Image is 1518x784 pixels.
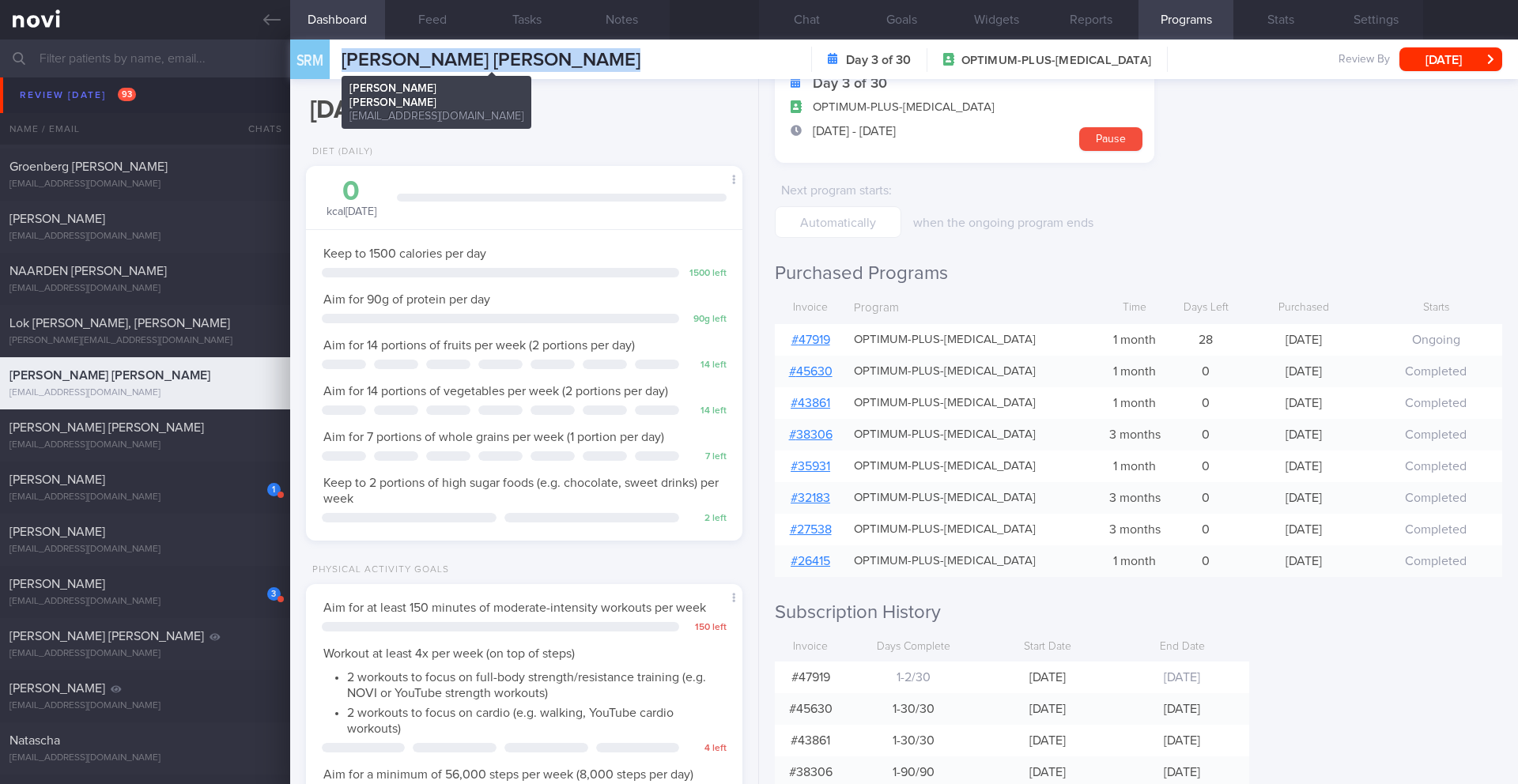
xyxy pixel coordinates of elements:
div: 4 left [687,743,727,755]
span: [DATE] [1029,734,1066,747]
span: [DATE] - [DATE] [813,123,896,139]
div: 1-30 / 30 [846,725,980,756]
div: 14 left [687,360,727,371]
span: OPTIMUM-PLUS-[MEDICAL_DATA] [854,428,1036,443]
span: [PERSON_NAME] [PERSON_NAME] [9,630,204,643]
div: [PERSON_NAME][EMAIL_ADDRESS][DOMAIN_NAME] [9,335,281,347]
div: 7 left [687,451,727,463]
li: 2 workouts to focus on full-body strength/resistance training (e.g. NOVI or YouTube strength work... [347,665,725,701]
div: 1-30 / 30 [846,693,980,725]
a: #26415 [791,555,830,567]
div: Physical Activity Goals [306,564,449,576]
span: [DATE] [1164,703,1200,715]
p: when the ongoing program ends [913,215,1170,231]
span: [DATE] [1164,766,1200,778]
div: [DATE] [1237,387,1369,419]
div: Completed [1370,356,1502,387]
div: 1-2 / 30 [846,661,980,693]
span: [DATE] [1029,703,1066,715]
div: 1 month [1095,450,1174,482]
button: [DATE] [1399,47,1502,71]
div: Days Complete [846,632,980,662]
div: [EMAIL_ADDRESS][DOMAIN_NAME] [9,387,281,399]
label: Next program starts : [781,183,895,198]
div: 0 [1174,514,1237,545]
div: Completed [1370,545,1502,577]
div: Start Date [980,632,1115,662]
div: Starts [1370,293,1502,323]
div: 3 months [1095,482,1174,514]
div: [EMAIL_ADDRESS][DOMAIN_NAME] [9,700,281,712]
div: Time [1095,293,1174,323]
span: [PERSON_NAME] [PERSON_NAME] [342,51,640,70]
span: OPTIMUM-PLUS-[MEDICAL_DATA] [854,459,1036,474]
span: Aim for 14 portions of vegetables per week (2 portions per day) [323,385,668,398]
div: 0 [1174,419,1237,450]
div: [EMAIL_ADDRESS][DOMAIN_NAME] [9,492,281,503]
div: End Date [1115,632,1249,662]
span: Lok [PERSON_NAME], [PERSON_NAME] [9,317,230,330]
div: [DATE] [1237,356,1369,387]
div: Completed [1370,514,1502,545]
div: 3 [267,587,281,601]
li: 2 workouts to focus on cardio (e.g. walking, YouTube cardio workouts) [347,701,725,737]
a: #27538 [790,523,832,536]
a: #32183 [791,492,830,504]
strong: Day 3 of 30 [846,52,911,68]
span: Aim for 90g of protein per day [323,293,490,306]
span: Workout at least 4x per week (on top of steps) [323,647,575,660]
input: Automatically [775,206,901,238]
div: # 45630 [775,693,846,725]
span: [PERSON_NAME] [9,578,105,590]
span: OPTIMUM-PLUS-[MEDICAL_DATA] [854,554,1036,569]
span: [DATE] [1029,671,1066,684]
div: [EMAIL_ADDRESS][DOMAIN_NAME] [9,74,281,86]
div: Purchased [1237,293,1369,323]
span: [PERSON_NAME] [9,682,105,695]
div: # 47919 [775,661,846,693]
div: 1 month [1095,545,1174,577]
span: [PERSON_NAME] [9,213,105,225]
div: [EMAIL_ADDRESS][DOMAIN_NAME] [9,231,281,243]
div: 1 month [1095,324,1174,356]
span: OPTIMUM-PLUS-[MEDICAL_DATA] [854,396,1036,411]
div: [DATE] [1237,482,1369,514]
div: [EMAIL_ADDRESS][DOMAIN_NAME] [9,752,281,764]
div: [DATE] [1237,419,1369,450]
span: OPTIMUM-PLUS-[MEDICAL_DATA] [854,364,1036,379]
div: [DATE] [1237,450,1369,482]
span: Keep to 1500 calories per day [323,247,486,260]
div: [EMAIL_ADDRESS][DOMAIN_NAME] [9,544,281,556]
div: Ongoing [1370,324,1502,356]
div: 28 [1174,324,1237,356]
div: [DATE] [1237,324,1369,356]
div: Completed [1370,419,1502,450]
div: Invoice [775,293,846,323]
div: kcal [DATE] [322,178,381,220]
h2: Purchased Programs [775,262,1502,285]
span: Aim for 7 portions of whole grains per week (1 portion per day) [323,431,664,443]
div: [DATE] [1237,545,1369,577]
strong: Day 3 of 30 [813,76,887,92]
a: #38306 [789,428,833,441]
div: 2 left [687,513,727,525]
div: [EMAIL_ADDRESS][DOMAIN_NAME] [9,439,281,451]
a: #43861 [791,397,830,409]
div: 0 [1174,356,1237,387]
div: [EMAIL_ADDRESS][DOMAIN_NAME] [9,126,281,138]
a: #47919 [791,334,830,346]
div: [EMAIL_ADDRESS][DOMAIN_NAME] [9,596,281,608]
span: [PERSON_NAME] [9,526,105,538]
span: [DATE] [1029,766,1066,778]
span: Aim for a minimum of 56,000 steps per week (8,000 steps per day) [323,768,693,781]
div: 0 [1174,387,1237,419]
span: Aim for at least 150 minutes of moderate-intensity workouts per week [323,601,706,614]
div: 150 left [687,622,727,634]
span: [DATE] [1164,671,1200,684]
div: 0 [322,178,381,205]
div: [DATE] [1237,514,1369,545]
h2: Subscription History [775,601,1502,624]
div: # 43861 [775,725,846,756]
button: Pause [1079,127,1142,151]
span: Review By [1339,53,1390,67]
